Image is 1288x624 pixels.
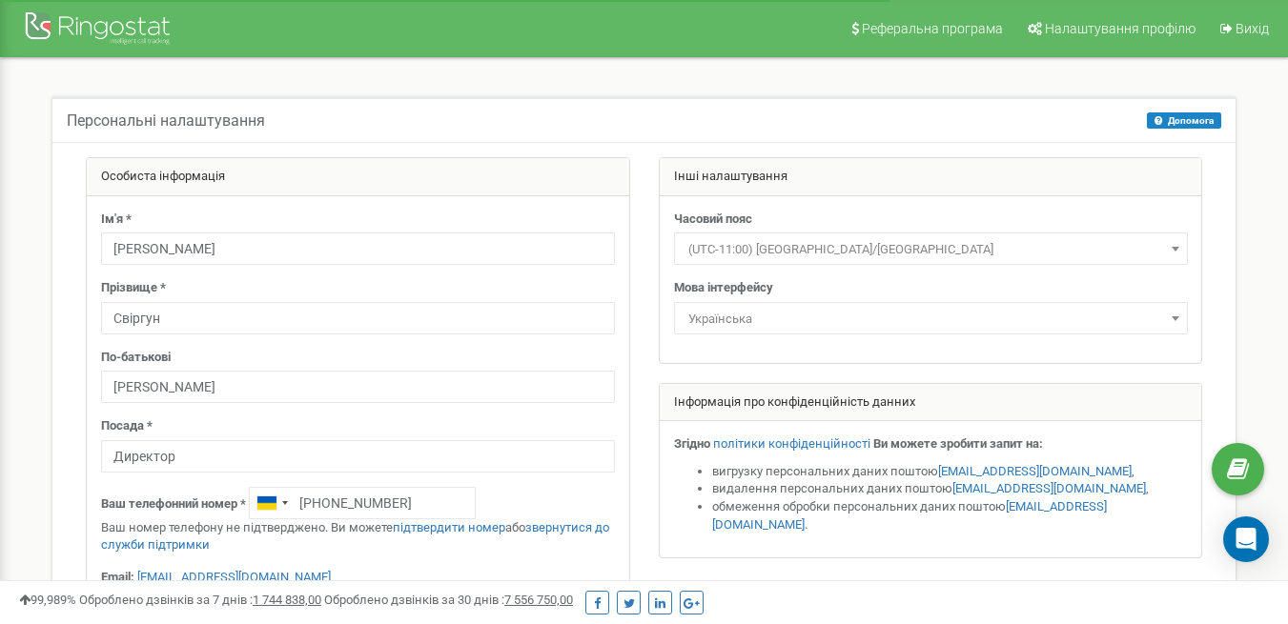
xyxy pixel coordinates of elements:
label: По-батькові [101,349,171,367]
label: Посада * [101,417,153,435]
button: Допомога [1147,112,1221,129]
a: [EMAIL_ADDRESS][DOMAIN_NAME] [712,499,1107,532]
input: По-батькові [101,371,615,403]
label: Часовий пояс [674,211,752,229]
input: Ім'я [101,232,615,265]
strong: Згідно [674,436,710,451]
label: Мова інтерфейсу [674,279,773,297]
li: обмеження обробки персональних даних поштою . [712,498,1188,533]
li: видалення персональних даних поштою , [712,480,1188,498]
label: Прізвище * [101,279,166,297]
li: вигрузку персональних даних поштою , [712,463,1188,481]
span: Налаштування профілю [1045,21,1196,36]
u: 1 744 838,00 [253,593,321,607]
strong: Ви можете зробити запит на: [873,436,1043,451]
span: Українська [681,306,1181,332]
a: [EMAIL_ADDRESS][DOMAIN_NAME] [952,481,1146,495]
a: підтвердити номер [393,520,505,534]
span: Оброблено дзвінків за 7 днів : [79,593,321,607]
span: 99,989% [19,593,76,607]
a: політики конфіденційності [713,436,870,451]
div: Інформація про конфіденційність данних [660,384,1202,422]
a: [EMAIL_ADDRESS][DOMAIN_NAME] [137,570,331,584]
span: Оброблено дзвінків за 30 днів : [324,593,573,607]
label: Ім'я * [101,211,132,229]
span: Реферальна програма [862,21,1003,36]
div: Telephone country code [250,488,294,518]
input: +1-800-555-55-55 [249,487,476,519]
span: Вихід [1236,21,1269,36]
span: (UTC-11:00) Pacific/Midway [674,232,1188,265]
input: Посада [101,440,615,473]
div: Open Intercom Messenger [1223,516,1269,562]
a: [EMAIL_ADDRESS][DOMAIN_NAME] [938,464,1132,478]
p: Ваш номер телефону не підтверджено. Ви можете або [101,519,615,554]
div: Інші налаштування [660,158,1202,196]
h5: Персональні налаштування [67,112,265,130]
div: Особиста інформація [87,158,629,196]
u: 7 556 750,00 [504,593,573,607]
strong: Email: [101,570,134,584]
input: Прізвище [101,302,615,334]
label: Ваш телефонний номер * [101,495,246,513]
span: Українська [674,302,1188,334]
span: (UTC-11:00) Pacific/Midway [681,236,1181,263]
